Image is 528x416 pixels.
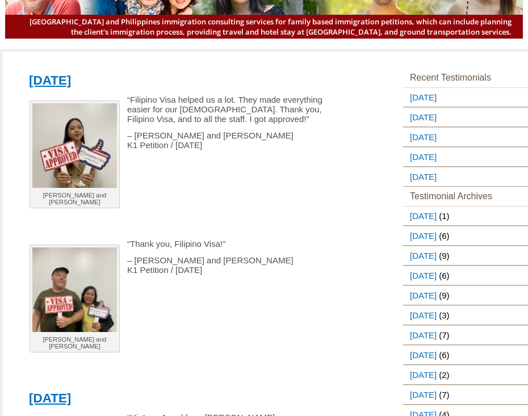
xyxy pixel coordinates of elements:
p: “Filipino Visa helped us a lot. They made everything easier for our [DEMOGRAPHIC_DATA]. Thank you... [22,95,348,124]
a: [DATE] [403,365,439,384]
a: [DATE] [403,128,439,146]
a: [DATE] [403,306,439,325]
a: [DATE] [403,266,439,285]
a: [DATE] [403,167,439,186]
img: Joseph and Jhoanna [32,103,117,188]
a: [DATE] [403,226,439,245]
img: Leonard and Leah [32,247,117,332]
span: – [PERSON_NAME] and [PERSON_NAME] K1 Petition / [DATE] [127,255,294,275]
a: [DATE] [403,148,439,166]
p: [PERSON_NAME] and [PERSON_NAME] [32,336,117,350]
a: [DATE] [403,385,439,404]
a: [DATE] [403,246,439,265]
a: [DATE] [403,207,439,225]
a: [DATE] [403,88,439,107]
span: [GEOGRAPHIC_DATA] and Philippines immigration consulting services for family based immigration pe... [16,16,511,37]
a: [DATE] [29,73,71,87]
span: – [PERSON_NAME] and [PERSON_NAME] K1 Petition / [DATE] [127,131,294,150]
a: [DATE] [403,326,439,344]
a: [DATE] [29,391,71,405]
p: [PERSON_NAME] and [PERSON_NAME] [32,192,117,205]
a: [DATE] [403,346,439,364]
p: “Thank you, Filipino Visa!” [22,239,348,249]
a: [DATE] [403,108,439,127]
a: [DATE] [403,286,439,305]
